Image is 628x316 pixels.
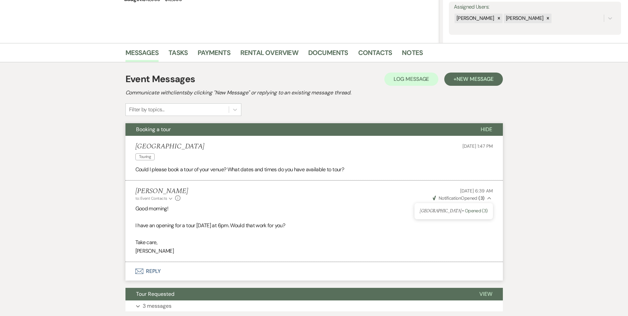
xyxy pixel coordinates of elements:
[169,47,188,62] a: Tasks
[479,290,492,297] span: View
[136,290,174,297] span: Tour Requested
[470,123,503,136] button: Hide
[129,106,165,114] div: Filter by topics...
[454,2,616,12] label: Assigned Users:
[460,188,493,194] span: [DATE] 6:39 AM
[135,165,493,174] p: Could I please book a tour of your venue? What dates and times do you have available to tour?
[504,14,545,23] div: [PERSON_NAME]
[135,221,493,230] p: I have an opening for a tour [DATE] at 6pm. Would that work for you?
[478,195,484,201] strong: ( 3 )
[455,14,495,23] div: [PERSON_NAME]
[198,47,230,62] a: Payments
[384,73,438,86] button: Log Message
[358,47,392,62] a: Contacts
[125,72,195,86] h1: Event Messages
[135,153,155,160] span: Touring
[308,47,348,62] a: Documents
[402,47,423,62] a: Notes
[135,195,173,201] button: to: Event Contacts
[135,187,188,195] h5: [PERSON_NAME]
[444,73,503,86] button: +New Message
[135,238,493,247] p: Take care,
[125,123,470,136] button: Booking a tour
[136,126,171,133] span: Booking a tour
[457,76,493,82] span: New Message
[125,47,159,62] a: Messages
[143,302,171,310] p: 3 messages
[240,47,298,62] a: Rental Overview
[135,204,493,213] p: Good morning!
[462,143,493,149] span: [DATE] 1:47 PM
[420,207,487,215] p: [GEOGRAPHIC_DATA] •
[135,196,167,201] span: to: Event Contacts
[433,195,485,201] span: Opened
[135,142,205,151] h5: [GEOGRAPHIC_DATA]
[125,300,503,312] button: 3 messages
[394,76,429,82] span: Log Message
[439,195,461,201] span: Notification
[135,247,493,255] p: [PERSON_NAME]
[481,126,492,133] span: Hide
[125,288,469,300] button: Tour Requested
[125,89,503,97] h2: Communicate with clients by clicking "New Message" or replying to an existing message thread.
[469,288,503,300] button: View
[465,208,488,214] span: Opened (3)
[432,195,493,202] button: NotificationOpened (3)
[125,262,503,281] button: Reply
